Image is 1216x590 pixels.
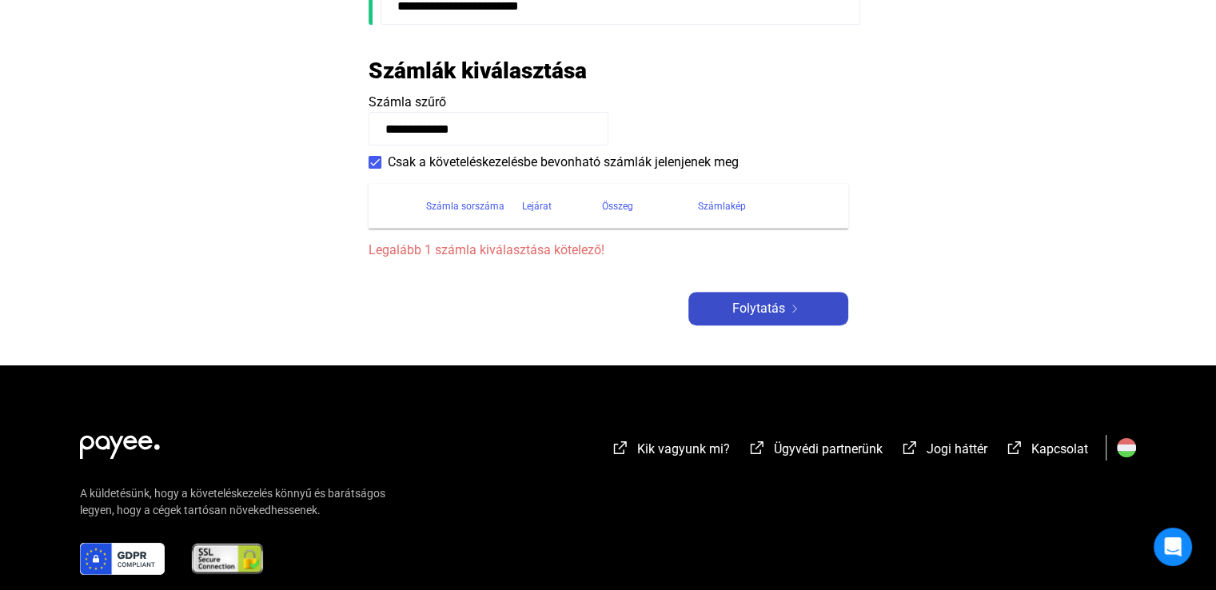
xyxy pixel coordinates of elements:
[602,197,633,216] div: Összeg
[602,197,698,216] div: Összeg
[1117,438,1136,457] img: HU.svg
[190,543,265,575] img: ssl
[688,292,848,325] button: Folytatásarrow-right-white
[698,197,829,216] div: Számlakép
[1005,444,1088,459] a: external-link-whiteKapcsolat
[748,440,767,456] img: external-link-white
[388,153,739,172] span: Csak a követeléskezelésbe bevonható számlák jelenjenek meg
[80,426,160,459] img: white-payee-white-dot.svg
[522,197,602,216] div: Lejárat
[1031,441,1088,456] span: Kapcsolat
[369,94,446,110] span: Számla szűrő
[611,444,730,459] a: external-link-whiteKik vagyunk mi?
[369,57,587,85] h2: Számlák kiválasztása
[900,440,919,456] img: external-link-white
[426,197,522,216] div: Számla sorszáma
[1154,528,1192,566] div: Open Intercom Messenger
[748,444,883,459] a: external-link-whiteÜgyvédi partnerünk
[900,444,987,459] a: external-link-whiteJogi háttér
[698,197,746,216] div: Számlakép
[785,305,804,313] img: arrow-right-white
[927,441,987,456] span: Jogi háttér
[369,241,848,260] span: Legalább 1 számla kiválasztása kötelező!
[611,440,630,456] img: external-link-white
[1005,440,1024,456] img: external-link-white
[637,441,730,456] span: Kik vagyunk mi?
[774,441,883,456] span: Ügyvédi partnerünk
[426,197,504,216] div: Számla sorszáma
[80,543,165,575] img: gdpr
[522,197,552,216] div: Lejárat
[732,299,785,318] span: Folytatás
